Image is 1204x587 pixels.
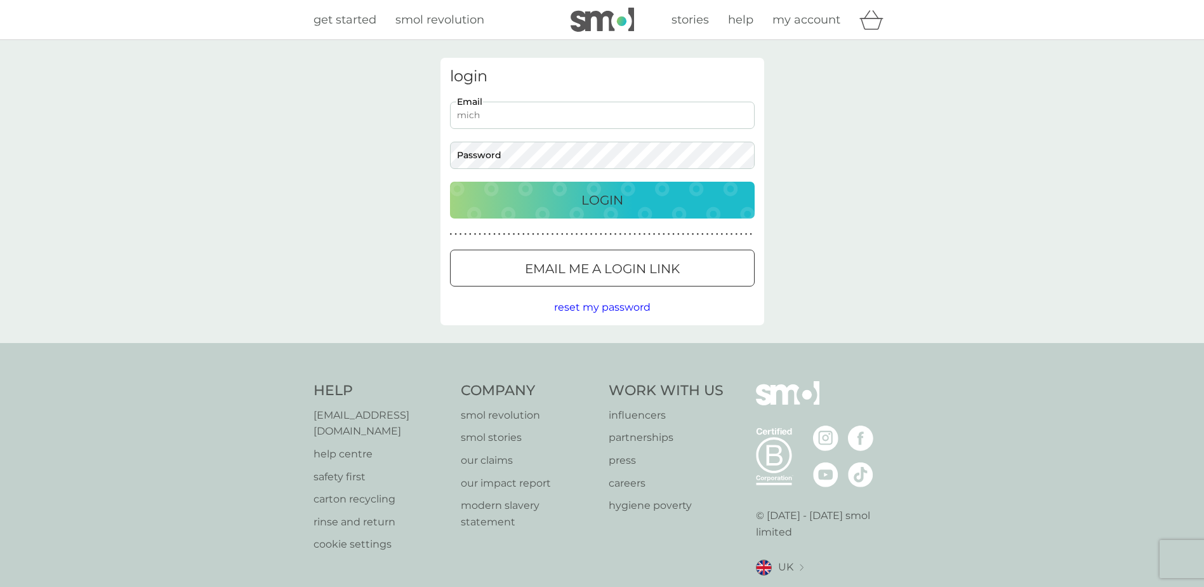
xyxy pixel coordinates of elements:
[314,469,449,485] a: safety first
[517,231,520,238] p: ●
[671,11,709,29] a: stories
[711,231,713,238] p: ●
[756,560,772,576] img: UK flag
[580,231,583,238] p: ●
[546,231,549,238] p: ●
[716,231,718,238] p: ●
[848,426,873,451] img: visit the smol Facebook page
[687,231,689,238] p: ●
[778,559,793,576] span: UK
[731,231,733,238] p: ●
[745,231,748,238] p: ●
[314,536,449,553] a: cookie settings
[609,429,724,446] a: partnerships
[629,231,632,238] p: ●
[644,231,646,238] p: ●
[813,462,838,487] img: visit the smol Youtube page
[314,13,376,27] span: get started
[552,231,554,238] p: ●
[461,497,596,530] a: modern slavery statement
[541,231,544,238] p: ●
[609,475,724,492] a: careers
[527,231,530,238] p: ●
[461,381,596,401] h4: Company
[648,231,651,238] p: ●
[721,231,724,238] p: ●
[489,231,491,238] p: ●
[395,13,484,27] span: smol revolution
[464,231,466,238] p: ●
[314,11,376,29] a: get started
[701,231,704,238] p: ●
[605,231,607,238] p: ●
[461,475,596,492] p: our impact report
[503,231,505,238] p: ●
[556,231,559,238] p: ●
[624,231,626,238] p: ●
[772,11,840,29] a: my account
[513,231,515,238] p: ●
[581,190,623,210] p: Login
[609,497,724,514] a: hygiene poverty
[522,231,525,238] p: ●
[450,231,453,238] p: ●
[461,452,596,469] a: our claims
[692,231,694,238] p: ●
[479,231,481,238] p: ●
[554,301,651,313] span: reset my password
[672,231,675,238] p: ●
[525,259,680,279] p: Email me a login link
[532,231,534,238] p: ●
[653,231,656,238] p: ●
[450,67,755,86] h3: login
[585,231,588,238] p: ●
[395,11,484,29] a: smol revolution
[638,231,641,238] p: ●
[668,231,670,238] p: ●
[314,514,449,530] p: rinse and return
[484,231,486,238] p: ●
[682,231,685,238] p: ●
[756,381,819,424] img: smol
[600,231,602,238] p: ●
[461,429,596,446] a: smol stories
[750,231,752,238] p: ●
[735,231,738,238] p: ●
[554,299,651,316] button: reset my password
[314,491,449,508] p: carton recycling
[756,508,891,540] p: © [DATE] - [DATE] smol limited
[576,231,578,238] p: ●
[633,231,636,238] p: ●
[571,231,573,238] p: ●
[566,231,569,238] p: ●
[609,381,724,401] h4: Work With Us
[813,426,838,451] img: visit the smol Instagram page
[314,381,449,401] h4: Help
[314,446,449,462] a: help centre
[706,231,709,238] p: ●
[508,231,510,238] p: ●
[728,11,753,29] a: help
[461,407,596,424] a: smol revolution
[314,407,449,440] p: [EMAIL_ADDRESS][DOMAIN_NAME]
[772,13,840,27] span: my account
[609,407,724,424] a: influencers
[595,231,597,238] p: ●
[671,13,709,27] span: stories
[859,7,891,32] div: basket
[725,231,728,238] p: ●
[609,452,724,469] a: press
[450,182,755,219] button: Login
[663,231,665,238] p: ●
